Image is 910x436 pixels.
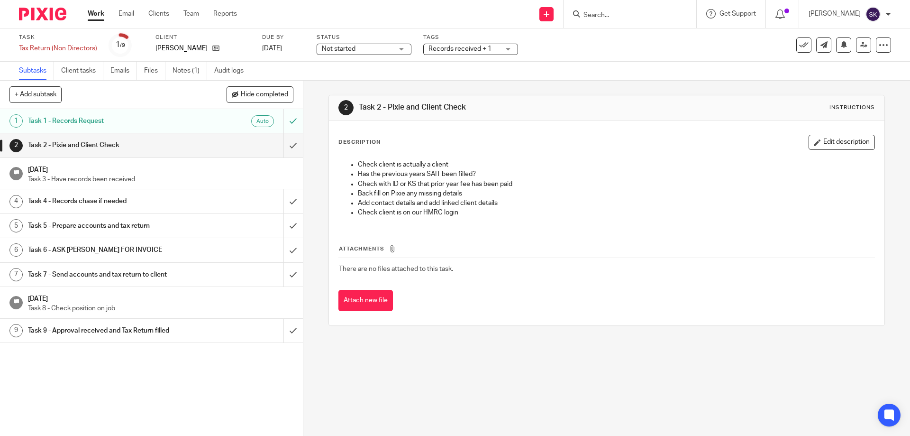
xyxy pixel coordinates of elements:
span: [DATE] [262,45,282,52]
img: svg%3E [865,7,881,22]
div: 9 [9,324,23,337]
p: Check client is actually a client [358,160,874,169]
div: 4 [9,195,23,208]
p: Add contact details and add linked client details [358,198,874,208]
div: 1 [9,114,23,128]
button: Hide completed [227,86,293,102]
a: Clients [148,9,169,19]
small: /9 [120,43,125,48]
div: 7 [9,268,23,281]
p: Has the previous years SAIT been filled? [358,169,874,179]
span: Records received + 1 [428,46,491,52]
a: Client tasks [61,62,103,80]
span: Attachments [339,246,384,251]
div: 5 [9,219,23,232]
span: Not started [322,46,355,52]
div: 6 [9,243,23,257]
p: Check client is on our HMRC login [358,208,874,217]
div: 2 [338,100,354,115]
label: Client [155,34,250,41]
h1: Task 2 - Pixie and Client Check [359,102,627,112]
label: Status [317,34,411,41]
label: Due by [262,34,305,41]
p: [PERSON_NAME] [809,9,861,19]
img: Pixie [19,8,66,20]
h1: Task 1 - Records Request [28,114,192,128]
a: Reports [213,9,237,19]
div: Tax Return (Non Directors) [19,44,97,53]
button: Attach new file [338,290,393,311]
span: Hide completed [241,91,288,99]
h1: Task 4 - Records chase if needed [28,194,192,208]
label: Task [19,34,97,41]
span: There are no files attached to this task. [339,266,453,272]
p: [PERSON_NAME] [155,44,208,53]
h1: Task 5 - Prepare accounts and tax return [28,219,192,233]
input: Search [582,11,668,20]
a: Files [144,62,165,80]
h1: Task 6 - ASK [PERSON_NAME] FOR INVOICE [28,243,192,257]
p: Task 8 - Check position on job [28,304,293,313]
a: Notes (1) [173,62,207,80]
h1: Task 9 - Approval received and Tax Return filled [28,324,192,338]
label: Tags [423,34,518,41]
p: Description [338,139,381,146]
div: Instructions [829,104,875,111]
a: Subtasks [19,62,54,80]
a: Work [88,9,104,19]
p: Check with ID or KS that prior year fee has been paid [358,179,874,189]
a: Team [183,9,199,19]
div: 2 [9,139,23,152]
span: Get Support [719,10,756,17]
button: + Add subtask [9,86,62,102]
p: Task 3 - Have records been received [28,175,293,184]
div: Auto [251,115,274,127]
a: Email [118,9,134,19]
h1: Task 7 - Send accounts and tax return to client [28,268,192,282]
a: Audit logs [214,62,251,80]
div: 1 [116,39,125,50]
h1: Task 2 - Pixie and Client Check [28,138,192,152]
a: Emails [110,62,137,80]
p: Back fill on Pixie any missing details [358,189,874,198]
h1: [DATE] [28,163,293,175]
button: Edit description [809,135,875,150]
h1: [DATE] [28,292,293,304]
